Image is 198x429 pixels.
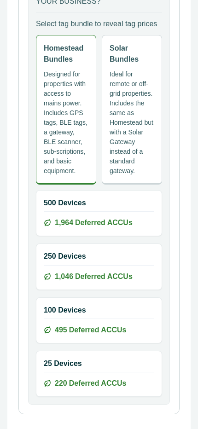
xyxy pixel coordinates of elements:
p: Homestead Bundles [44,43,88,65]
p: Designed for properties with access to mains power. Includes GPS tags, BLE tags, a gateway, BLE s... [44,70,88,176]
p: Ideal for remote or off-grid properties. Includes the same as Homestead but with a Solar Gateway ... [110,70,154,176]
span: Deferred ACCUs [69,325,127,336]
span: 495 [55,325,67,336]
h2: 250 Devices [44,251,154,261]
span: Deferred ACCUs [75,271,133,282]
h2: 25 Devices [44,359,154,368]
p: Select tag bundle to reveal tag prices [36,18,162,29]
h2: 100 Devices [44,305,154,315]
span: 1,964 [55,217,73,228]
span: Deferred ACCUs [69,378,127,389]
h2: 500 Devices [44,198,154,208]
span: 1,046 [55,271,73,282]
p: Solar Bundles [110,43,154,65]
span: Deferred ACCUs [75,217,133,228]
span: 220 [55,378,67,389]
